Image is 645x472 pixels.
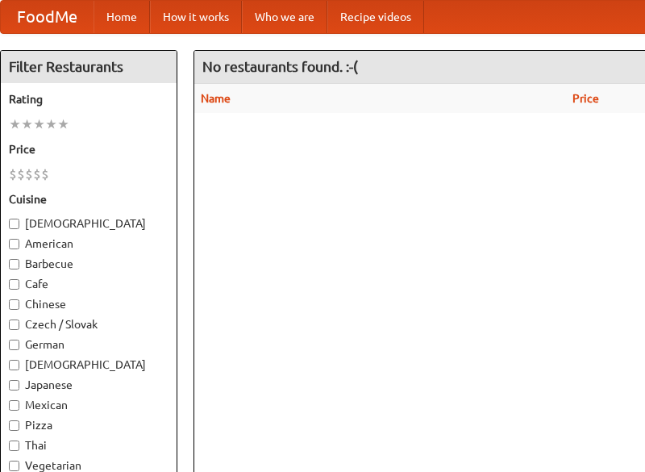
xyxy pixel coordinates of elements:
li: $ [25,165,33,183]
a: FoodMe [1,1,94,33]
input: Mexican [9,400,19,411]
input: American [9,239,19,249]
input: Japanese [9,380,19,391]
label: Barbecue [9,256,169,272]
h5: Price [9,141,169,157]
li: $ [33,165,41,183]
label: Mexican [9,397,169,413]
ng-pluralize: No restaurants found. :-( [202,59,358,74]
h5: Rating [9,91,169,107]
label: Thai [9,437,169,453]
input: Cafe [9,279,19,290]
a: Who we are [242,1,327,33]
input: [DEMOGRAPHIC_DATA] [9,219,19,229]
a: How it works [150,1,242,33]
input: Czech / Slovak [9,320,19,330]
label: German [9,336,169,353]
label: Japanese [9,377,169,393]
label: Pizza [9,417,169,433]
label: [DEMOGRAPHIC_DATA] [9,357,169,373]
label: Cafe [9,276,169,292]
input: [DEMOGRAPHIC_DATA] [9,360,19,370]
input: Pizza [9,420,19,431]
li: ★ [9,115,21,133]
li: ★ [21,115,33,133]
li: ★ [45,115,57,133]
label: Chinese [9,296,169,312]
a: Price [572,92,599,105]
h5: Cuisine [9,191,169,207]
a: Name [201,92,231,105]
a: Home [94,1,150,33]
li: $ [9,165,17,183]
input: Vegetarian [9,461,19,471]
li: ★ [57,115,69,133]
input: German [9,340,19,350]
li: $ [41,165,49,183]
li: ★ [33,115,45,133]
input: Chinese [9,299,19,310]
label: Czech / Slovak [9,316,169,332]
input: Thai [9,441,19,451]
a: Recipe videos [327,1,424,33]
input: Barbecue [9,259,19,269]
label: [DEMOGRAPHIC_DATA] [9,215,169,232]
h4: Filter Restaurants [1,51,177,83]
li: $ [17,165,25,183]
label: American [9,236,169,252]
